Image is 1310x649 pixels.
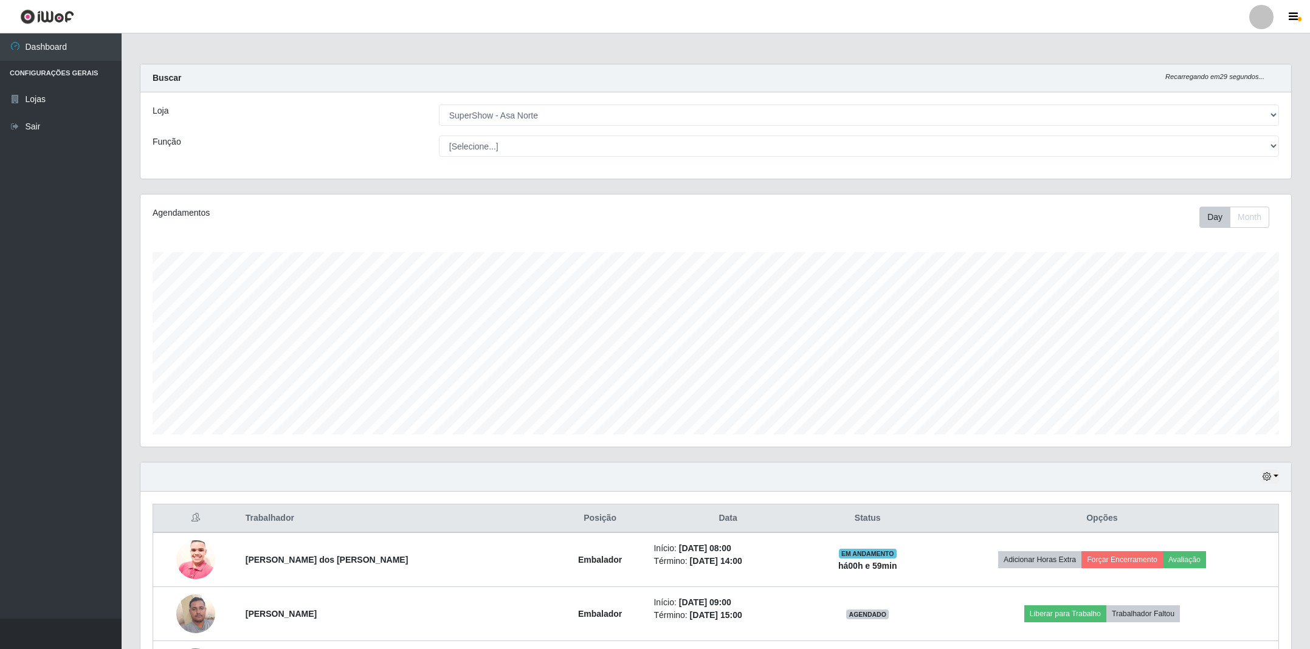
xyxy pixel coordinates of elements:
[153,136,181,148] label: Função
[1106,605,1180,622] button: Trabalhador Faltou
[839,549,897,558] span: EM ANDAMENTO
[1163,551,1206,568] button: Avaliação
[1081,551,1163,568] button: Forçar Encerramento
[1199,207,1279,228] div: Toolbar with button groups
[653,609,802,622] li: Término:
[810,504,926,533] th: Status
[846,610,889,619] span: AGENDADO
[1230,207,1269,228] button: Month
[653,542,802,555] li: Início:
[690,556,742,566] time: [DATE] 14:00
[653,555,802,568] li: Término:
[1199,207,1230,228] button: Day
[153,207,612,219] div: Agendamentos
[653,596,802,609] li: Início:
[153,73,181,83] strong: Buscar
[238,504,554,533] th: Trabalhador
[926,504,1279,533] th: Opções
[679,543,731,553] time: [DATE] 08:00
[176,534,215,586] img: 1744125761618.jpeg
[578,555,622,565] strong: Embalador
[838,561,897,571] strong: há 00 h e 59 min
[246,555,409,565] strong: [PERSON_NAME] dos [PERSON_NAME]
[176,588,215,639] img: 1728418986767.jpeg
[646,504,809,533] th: Data
[998,551,1081,568] button: Adicionar Horas Extra
[153,105,168,117] label: Loja
[1165,73,1264,80] i: Recarregando em 29 segundos...
[1199,207,1269,228] div: First group
[690,610,742,620] time: [DATE] 15:00
[679,597,731,607] time: [DATE] 09:00
[578,609,622,619] strong: Embalador
[1024,605,1106,622] button: Liberar para Trabalho
[554,504,647,533] th: Posição
[246,609,317,619] strong: [PERSON_NAME]
[20,9,74,24] img: CoreUI Logo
